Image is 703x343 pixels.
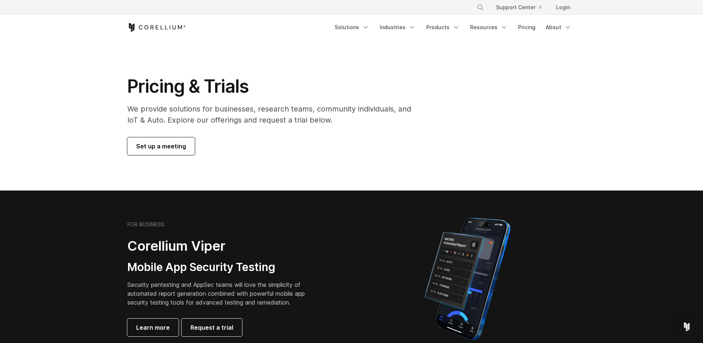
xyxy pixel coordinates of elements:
a: Set up a meeting [127,137,195,155]
button: Search [474,1,487,14]
a: Solutions [330,21,374,34]
div: Open Intercom Messenger [678,318,696,336]
a: Industries [375,21,420,34]
p: We provide solutions for businesses, research teams, community individuals, and IoT & Auto. Explo... [127,103,421,126]
a: Learn more [127,319,179,336]
a: Support Center [490,1,547,14]
a: Products [422,21,464,34]
h6: FOR BUSINESS [127,221,164,228]
h2: Corellium Viper [127,238,316,254]
a: Resources [466,21,512,34]
span: Request a trial [190,323,233,332]
div: Navigation Menu [468,1,576,14]
span: Set up a meeting [136,142,186,151]
a: Corellium Home [127,23,186,32]
span: Learn more [136,323,170,332]
a: Pricing [514,21,540,34]
a: About [541,21,576,34]
h3: Mobile App Security Testing [127,260,316,274]
a: Request a trial [182,319,242,336]
h1: Pricing & Trials [127,75,421,97]
p: Security pentesting and AppSec teams will love the simplicity of automated report generation comb... [127,280,316,307]
a: Login [550,1,576,14]
div: Navigation Menu [330,21,576,34]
